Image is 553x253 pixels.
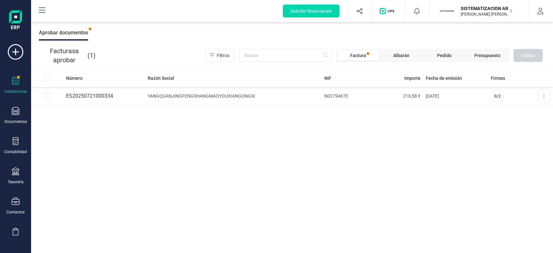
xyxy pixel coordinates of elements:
[39,25,88,41] div: Aprobar documentos
[372,87,423,105] td: 210,58 €
[513,49,543,62] button: Validar
[491,75,505,81] span: Firmas
[461,12,513,17] p: [PERSON_NAME] [PERSON_NAME]
[44,93,51,99] div: Row Selected 4144b8ca-e331-4c1f-9449-b9967584751b
[41,46,87,65] span: Facturas a aprobar
[41,46,96,65] p: ( )
[5,119,27,124] div: Documentos
[404,75,421,81] span: Importe
[66,75,83,81] span: Número
[90,51,93,60] span: 1
[63,87,145,105] td: ES20250721000334
[145,87,321,105] td: YANGQUANJINGFENGSHANGMAOYOUXIANGONGSI
[205,49,235,62] button: Filtros
[437,52,452,59] span: Pedido
[494,93,501,99] span: 0 / 2
[4,89,27,94] div: Validaciones
[380,8,397,14] img: Logo de OPS
[6,210,25,215] div: Contactos
[461,5,513,12] p: SISTEMATIZACION ARQUITECTONICA EN REFORMAS SL
[44,75,51,81] div: All items unselected
[474,52,501,59] span: Presupuesto
[7,240,24,245] div: Inventario
[376,1,401,21] button: Logo de OPS
[440,4,454,18] img: SI
[324,75,331,81] span: NIF
[239,49,332,62] input: Buscar
[217,52,229,59] span: Filtros
[423,87,488,105] td: [DATE]
[290,8,332,14] span: Solicitar financiación
[393,52,409,59] span: Albarán
[437,1,520,21] button: SISISTEMATIZACION ARQUITECTONICA EN REFORMAS SL[PERSON_NAME] [PERSON_NAME]
[426,75,462,81] span: Fecha de emisión
[8,179,24,185] div: Tesorería
[9,10,22,31] img: Logo Finanedi
[350,52,366,59] span: Factura
[322,87,373,105] td: N0279467E
[148,75,174,81] span: Razón Social
[4,149,27,154] div: Contabilidad
[283,5,340,18] button: Solicitar financiación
